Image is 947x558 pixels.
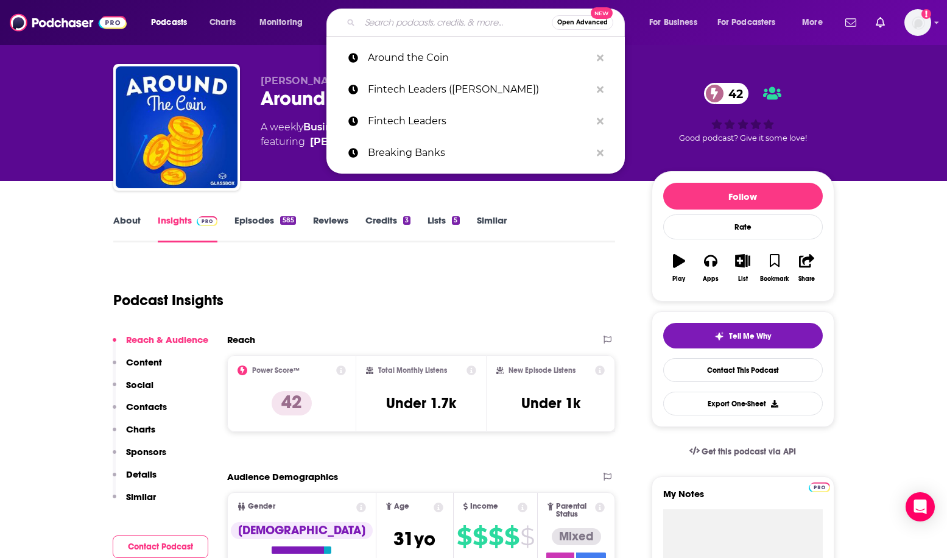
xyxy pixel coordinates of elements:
[143,13,203,32] button: open menu
[126,468,157,480] p: Details
[695,246,727,290] button: Apps
[904,9,931,36] img: User Profile
[727,246,758,290] button: List
[729,331,771,341] span: Tell Me Why
[113,214,141,242] a: About
[326,74,625,105] a: Fintech Leaders ([PERSON_NAME])
[326,105,625,137] a: Fintech Leaders
[428,214,459,242] a: Lists5
[663,246,695,290] button: Play
[709,13,794,32] button: open menu
[126,491,156,503] p: Similar
[714,331,724,341] img: tell me why sparkle
[556,503,593,518] span: Parental Status
[338,9,636,37] div: Search podcasts, credits, & more...
[663,358,823,382] a: Contact This Podcast
[303,121,348,133] a: Business
[809,482,830,492] img: Podchaser Pro
[248,503,275,510] span: Gender
[557,19,608,26] span: Open Advanced
[368,105,591,137] p: Fintech Leaders
[126,423,155,435] p: Charts
[113,356,162,379] button: Content
[368,42,591,74] p: Around the Coin
[113,468,157,491] button: Details
[113,379,153,401] button: Social
[261,120,397,149] div: A weekly podcast
[738,275,748,283] div: List
[663,323,823,348] button: tell me why sparkleTell Me Why
[477,214,507,242] a: Similar
[116,66,238,188] img: Around The Coin
[113,291,224,309] h1: Podcast Insights
[113,423,155,446] button: Charts
[231,522,373,539] div: [DEMOGRAPHIC_DATA]
[10,11,127,34] img: Podchaser - Follow, Share and Rate Podcasts
[452,216,459,225] div: 5
[403,216,410,225] div: 3
[457,527,471,546] span: $
[252,366,300,375] h2: Power Score™
[113,334,208,356] button: Reach & Audience
[663,214,823,239] div: Rate
[197,216,218,226] img: Podchaser Pro
[790,246,822,290] button: Share
[679,133,807,143] span: Good podcast? Give it some love!
[717,14,776,31] span: For Podcasters
[261,135,397,149] span: featuring
[641,13,713,32] button: open menu
[360,13,552,32] input: Search podcasts, credits, & more...
[386,394,456,412] h3: Under 1.7k
[202,13,243,32] a: Charts
[802,14,823,31] span: More
[921,9,931,19] svg: Add a profile image
[703,275,719,283] div: Apps
[552,528,601,545] div: Mixed
[704,83,749,104] a: 42
[126,356,162,368] p: Content
[663,392,823,415] button: Export One-Sheet
[840,12,861,33] a: Show notifications dropdown
[261,75,460,87] span: [PERSON_NAME] and [PERSON_NAME]
[672,275,685,283] div: Play
[393,527,435,551] span: 31 yo
[680,437,806,467] a: Get this podcast via API
[663,488,823,509] label: My Notes
[794,13,838,32] button: open menu
[113,401,167,423] button: Contacts
[227,334,255,345] h2: Reach
[113,446,166,468] button: Sponsors
[473,527,487,546] span: $
[368,74,591,105] p: Fintech Leaders (Miguel Armaza)
[509,366,576,375] h2: New Episode Listens
[151,14,187,31] span: Podcasts
[310,135,397,149] a: Mike Townsend
[126,446,166,457] p: Sponsors
[521,394,580,412] h3: Under 1k
[871,12,890,33] a: Show notifications dropdown
[394,503,409,510] span: Age
[313,214,348,242] a: Reviews
[126,334,208,345] p: Reach & Audience
[649,14,697,31] span: For Business
[906,492,935,521] div: Open Intercom Messenger
[227,471,338,482] h2: Audience Demographics
[904,9,931,36] button: Show profile menu
[378,366,447,375] h2: Total Monthly Listens
[520,527,534,546] span: $
[591,7,613,19] span: New
[702,447,796,457] span: Get this podcast via API
[209,14,236,31] span: Charts
[760,275,789,283] div: Bookmark
[504,527,519,546] span: $
[234,214,295,242] a: Episodes585
[113,535,208,558] button: Contact Podcast
[552,15,613,30] button: Open AdvancedNew
[326,42,625,74] a: Around the Coin
[280,216,295,225] div: 585
[652,75,834,150] div: 42Good podcast? Give it some love!
[470,503,498,510] span: Income
[126,379,153,390] p: Social
[488,527,503,546] span: $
